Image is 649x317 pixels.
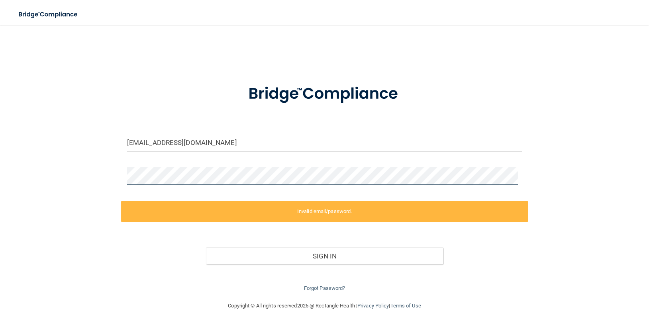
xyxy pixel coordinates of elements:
[357,303,389,309] a: Privacy Policy
[304,285,345,291] a: Forgot Password?
[121,201,528,222] label: Invalid email/password.
[206,247,443,265] button: Sign In
[127,134,522,152] input: Email
[512,261,639,292] iframe: Drift Widget Chat Controller
[12,6,85,23] img: bridge_compliance_login_screen.278c3ca4.svg
[232,73,418,115] img: bridge_compliance_login_screen.278c3ca4.svg
[390,303,421,309] a: Terms of Use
